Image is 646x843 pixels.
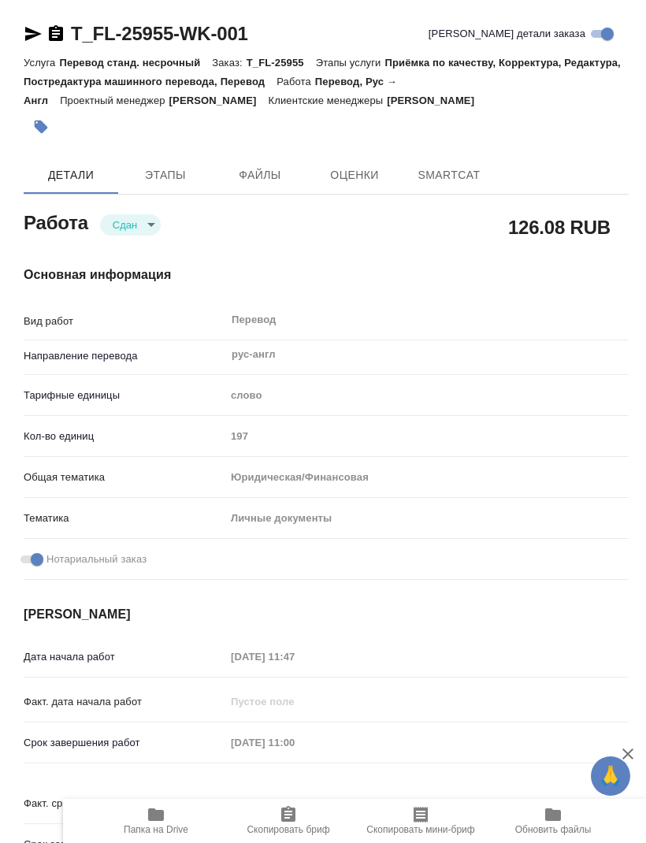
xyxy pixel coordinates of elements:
[222,165,298,185] span: Файлы
[24,266,629,284] h4: Основная информация
[225,382,629,409] div: слово
[24,348,225,364] p: Направление перевода
[24,735,225,751] p: Срок завершения работ
[60,95,169,106] p: Проектный менеджер
[247,824,329,835] span: Скопировать бриф
[247,57,316,69] p: T_FL-25955
[24,694,225,710] p: Факт. дата начала работ
[90,799,222,843] button: Папка на Drive
[59,57,212,69] p: Перевод станд. несрочный
[411,165,487,185] span: SmartCat
[225,425,629,447] input: Пустое поле
[24,470,225,485] p: Общая тематика
[366,824,474,835] span: Скопировать мини-бриф
[429,26,585,42] span: [PERSON_NAME] детали заказа
[100,214,161,236] div: Сдан
[487,799,619,843] button: Обновить файлы
[225,645,363,668] input: Пустое поле
[508,214,611,240] h2: 126.08 RUB
[515,824,592,835] span: Обновить файлы
[387,95,486,106] p: [PERSON_NAME]
[24,57,59,69] p: Услуга
[24,649,225,665] p: Дата начала работ
[108,218,142,232] button: Сдан
[212,57,246,69] p: Заказ:
[597,759,624,793] span: 🙏
[24,796,225,811] p: Факт. срок заверш. работ
[24,388,225,403] p: Тарифные единицы
[316,57,385,69] p: Этапы услуги
[277,76,315,87] p: Работа
[71,23,248,44] a: T_FL-25955-WK-001
[225,731,363,754] input: Пустое поле
[24,24,43,43] button: Скопировать ссылку для ЯМессенджера
[24,605,629,624] h4: [PERSON_NAME]
[24,314,225,329] p: Вид работ
[46,24,65,43] button: Скопировать ссылку
[46,551,147,567] span: Нотариальный заказ
[225,690,363,713] input: Пустое поле
[24,429,225,444] p: Кол-во единиц
[225,792,363,815] input: Пустое поле
[124,824,188,835] span: Папка на Drive
[225,464,629,491] div: Юридическая/Финансовая
[33,165,109,185] span: Детали
[24,511,225,526] p: Тематика
[355,799,487,843] button: Скопировать мини-бриф
[24,110,58,144] button: Добавить тэг
[24,207,88,236] h2: Работа
[591,756,630,796] button: 🙏
[225,505,629,532] div: Личные документы
[128,165,203,185] span: Этапы
[222,799,355,843] button: Скопировать бриф
[269,95,388,106] p: Клиентские менеджеры
[317,165,392,185] span: Оценки
[169,95,269,106] p: [PERSON_NAME]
